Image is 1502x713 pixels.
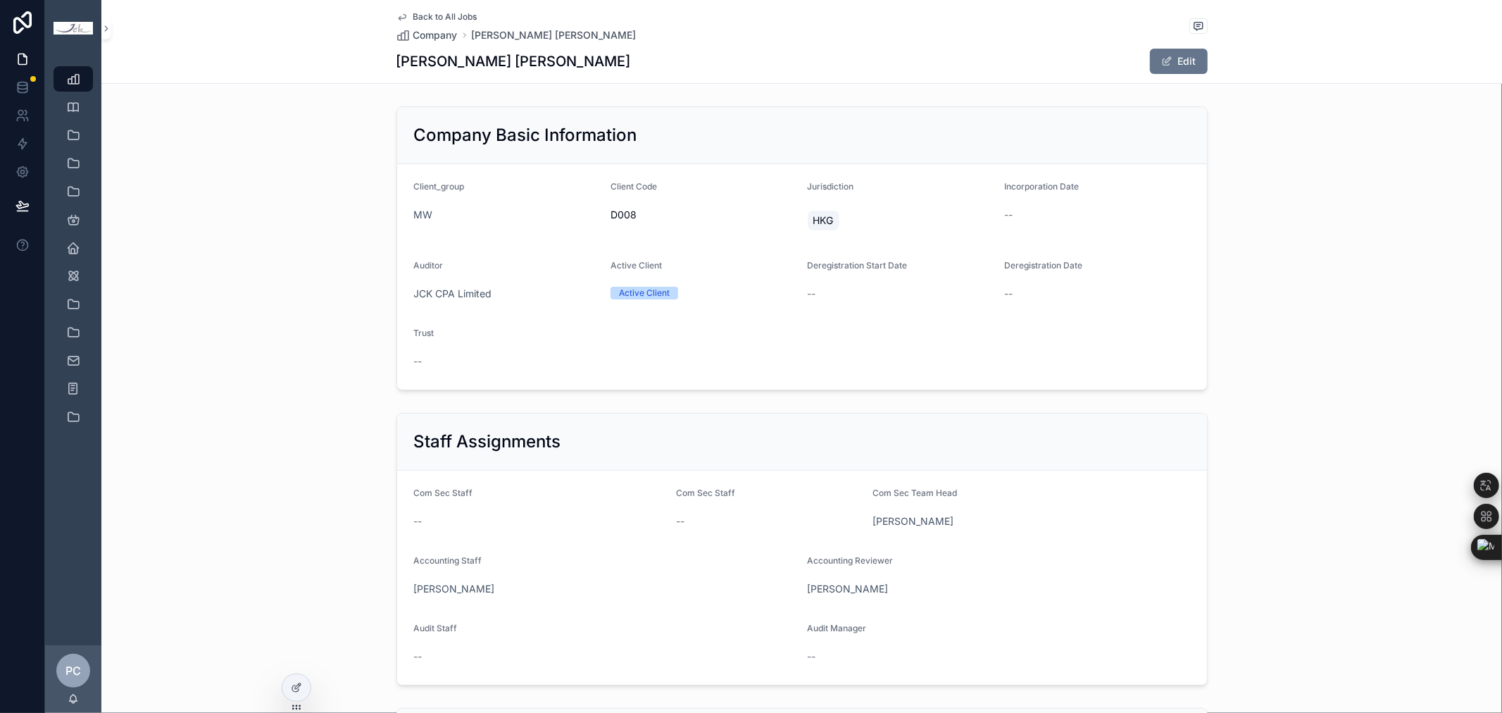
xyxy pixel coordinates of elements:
[414,650,423,664] span: --
[414,287,492,301] a: JCK CPA Limited
[676,488,735,498] span: Com Sec Staff
[611,260,662,271] span: Active Client
[619,287,670,299] div: Active Client
[54,22,93,35] img: App logo
[676,514,684,528] span: --
[807,623,866,633] span: Audit Manager
[65,662,81,679] span: PC
[396,11,477,23] a: Back to All Jobs
[414,124,637,147] h2: Company Basic Information
[808,181,854,192] span: Jurisdiction
[611,181,657,192] span: Client Code
[808,260,908,271] span: Deregistration Start Date
[873,488,958,498] span: Com Sec Team Head
[807,650,815,664] span: --
[413,28,458,42] span: Company
[1150,49,1208,74] button: Edit
[414,555,482,566] span: Accounting Staff
[414,488,473,498] span: Com Sec Staff
[1004,287,1013,301] span: --
[807,582,888,596] a: [PERSON_NAME]
[414,354,423,368] span: --
[1004,208,1013,222] span: --
[414,514,423,528] span: --
[396,51,631,71] h1: [PERSON_NAME] [PERSON_NAME]
[611,208,796,222] span: D008
[873,514,954,528] a: [PERSON_NAME]
[413,11,477,23] span: Back to All Jobs
[1004,181,1079,192] span: Incorporation Date
[414,582,495,596] a: [PERSON_NAME]
[1004,260,1082,271] span: Deregistration Date
[472,28,637,42] a: [PERSON_NAME] [PERSON_NAME]
[414,430,561,453] h2: Staff Assignments
[414,181,465,192] span: Client_group
[414,260,444,271] span: Auditor
[813,213,834,228] span: HKG
[807,555,893,566] span: Accounting Reviewer
[414,328,434,338] span: Trust
[45,56,101,448] div: scrollable content
[808,287,816,301] span: --
[396,28,458,42] a: Company
[414,623,458,633] span: Audit Staff
[414,208,433,222] a: MW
